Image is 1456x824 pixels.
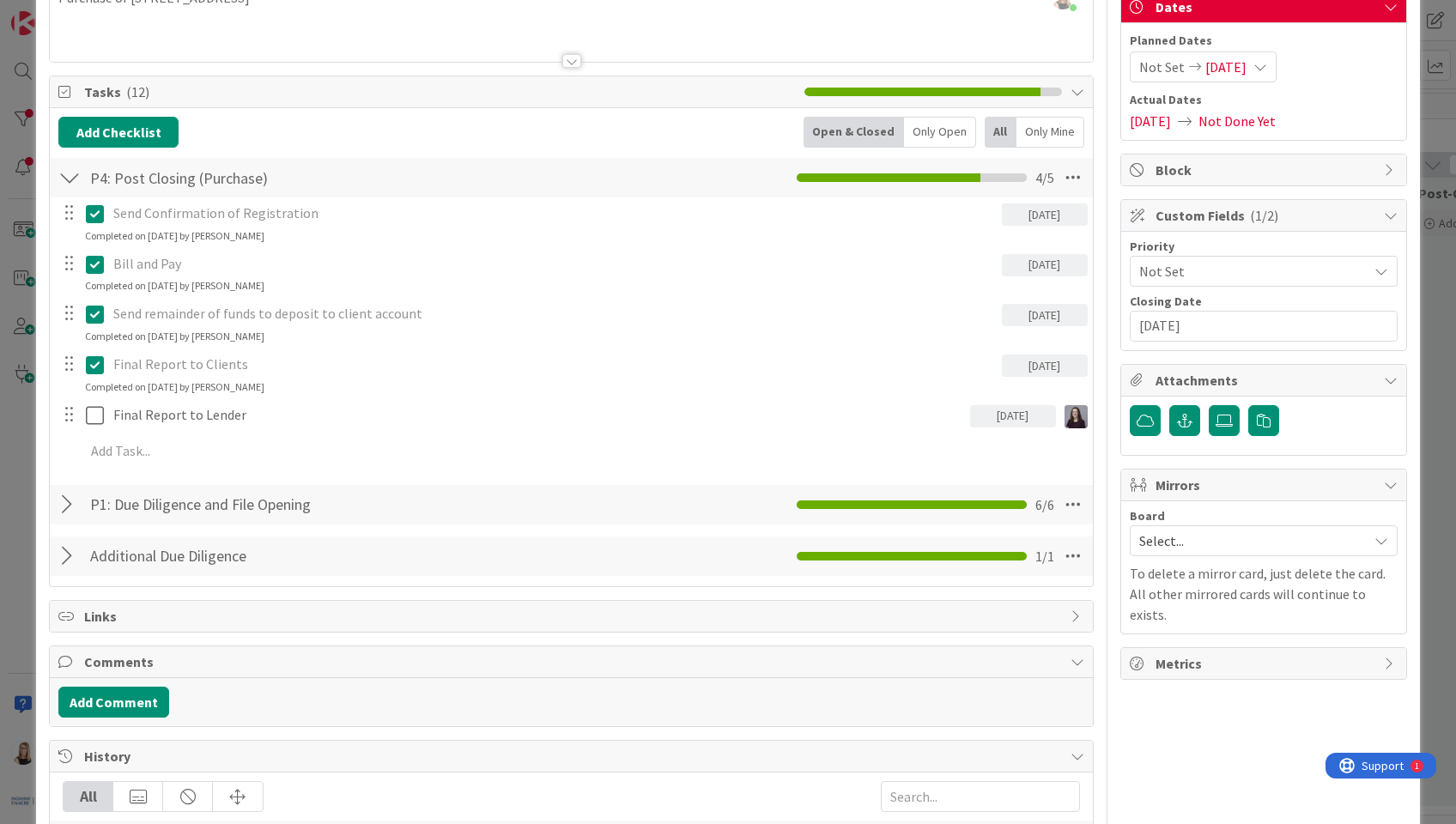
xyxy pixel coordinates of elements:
[84,651,1061,672] span: Comments
[84,489,470,520] input: Add Checklist...
[1156,475,1375,495] span: Mirrors
[1130,111,1171,131] span: [DATE]
[36,3,78,23] span: Support
[89,7,94,21] div: 1
[1156,205,1375,226] span: Custom Fields
[970,405,1056,427] div: [DATE]
[85,379,264,395] div: Completed on [DATE] by [PERSON_NAME]
[58,687,169,718] button: Add Comment
[84,162,470,193] input: Add Checklist...
[84,82,795,102] span: Tasks
[1130,32,1398,50] span: Planned Dates
[1002,354,1088,377] div: [DATE]
[1035,546,1054,566] span: 1 / 1
[1139,529,1359,553] span: Select...
[1035,167,1054,188] span: 4 / 5
[1002,203,1088,226] div: [DATE]
[985,117,1016,148] div: All
[1065,405,1088,428] img: BC
[1130,510,1165,522] span: Board
[1130,563,1398,625] p: To delete a mirror card, just delete the card. All other mirrored cards will continue to exists.
[1198,111,1276,131] span: Not Done Yet
[113,203,995,223] p: Send Confirmation of Registration
[113,254,995,274] p: Bill and Pay
[1139,259,1359,283] span: Not Set
[85,329,264,344] div: Completed on [DATE] by [PERSON_NAME]
[85,228,264,244] div: Completed on [DATE] by [PERSON_NAME]
[84,746,1061,766] span: History
[1016,117,1084,148] div: Only Mine
[1130,295,1398,307] div: Closing Date
[113,405,963,425] p: Final Report to Lender
[1139,57,1185,77] span: Not Set
[64,782,113,811] div: All
[1130,91,1398,109] span: Actual Dates
[126,83,149,100] span: ( 12 )
[804,117,904,148] div: Open & Closed
[84,541,470,572] input: Add Checklist...
[1205,57,1247,77] span: [DATE]
[1002,254,1088,276] div: [DATE]
[1139,312,1388,341] input: YYYY/MM/DD
[1156,370,1375,391] span: Attachments
[113,354,995,374] p: Final Report to Clients
[1002,304,1088,326] div: [DATE]
[1035,494,1054,515] span: 6 / 6
[881,781,1080,812] input: Search...
[904,117,976,148] div: Only Open
[84,606,1061,627] span: Links
[1156,160,1375,180] span: Block
[1250,207,1278,224] span: ( 1/2 )
[1156,653,1375,674] span: Metrics
[85,278,264,294] div: Completed on [DATE] by [PERSON_NAME]
[1130,240,1398,252] div: Priority
[58,117,179,148] button: Add Checklist
[113,304,995,324] p: Send remainder of funds to deposit to client account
